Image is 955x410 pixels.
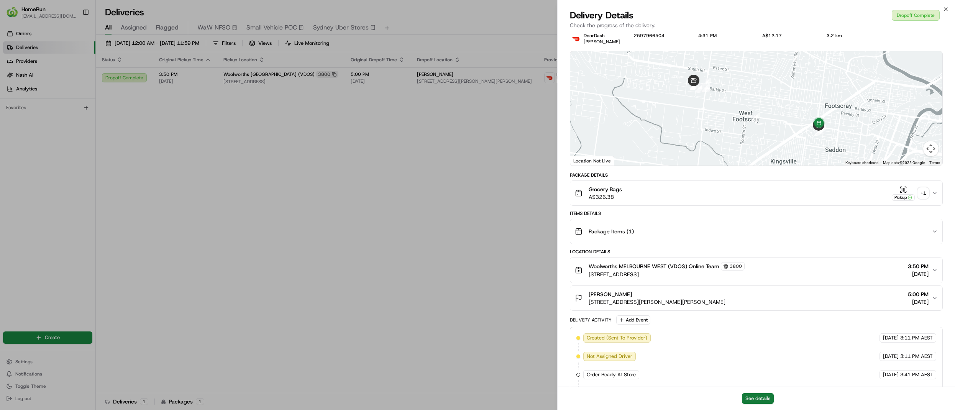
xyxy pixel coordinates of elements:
[572,156,597,166] img: Google
[698,33,750,39] div: 4:31 PM
[587,353,632,360] span: Not Assigned Driver
[883,161,925,165] span: Map data ©2025 Google
[584,39,620,45] span: [PERSON_NAME]
[589,290,632,298] span: [PERSON_NAME]
[923,141,939,156] button: Map camera controls
[570,249,943,255] div: Location Details
[589,228,634,235] span: Package Items ( 1 )
[570,21,943,29] p: Check the progress of the delivery.
[570,210,943,216] div: Items Details
[570,33,582,45] img: doordash_logo_v2.png
[570,172,943,178] div: Package Details
[908,270,929,278] span: [DATE]
[584,33,605,39] span: DoorDash
[827,33,879,39] div: 3.2 km
[587,371,636,378] span: Order Ready At Store
[908,262,929,270] span: 3:50 PM
[589,298,725,306] span: [STREET_ADDRESS][PERSON_NAME][PERSON_NAME]
[700,75,714,89] div: 10
[587,335,647,341] span: Created (Sent To Provider)
[570,286,942,310] button: [PERSON_NAME][STREET_ADDRESS][PERSON_NAME][PERSON_NAME]5:00 PM[DATE]
[900,353,933,360] span: 3:11 PM AEST
[883,353,899,360] span: [DATE]
[570,219,942,244] button: Package Items (1)
[572,156,597,166] a: Open this area in Google Maps (opens a new window)
[730,263,742,269] span: 3800
[699,81,713,95] div: 17
[570,257,942,283] button: Woolworths MELBOURNE WEST (VDOS) Online Team3800[STREET_ADDRESS]3:50 PM[DATE]
[570,181,942,205] button: Grocery BagsA$326.38Pickup+1
[616,315,650,325] button: Add Event
[845,160,878,166] button: Keyboard shortcuts
[929,161,940,165] a: Terms (opens in new tab)
[918,188,929,198] div: + 1
[570,156,614,166] div: Location Not Live
[589,271,745,278] span: [STREET_ADDRESS]
[892,186,929,201] button: Pickup+1
[634,33,665,39] button: 2597966504
[748,110,763,124] div: 18
[589,193,622,201] span: A$326.38
[570,9,633,21] span: Delivery Details
[589,262,719,270] span: Woolworths MELBOURNE WEST (VDOS) Online Team
[892,186,915,201] button: Pickup
[892,194,915,201] div: Pickup
[908,298,929,306] span: [DATE]
[762,33,814,39] div: A$12.17
[900,371,933,378] span: 3:41 PM AEST
[900,335,933,341] span: 3:11 PM AEST
[570,317,612,323] div: Delivery Activity
[589,185,622,193] span: Grocery Bags
[908,290,929,298] span: 5:00 PM
[883,335,899,341] span: [DATE]
[742,393,774,404] button: See details
[883,371,899,378] span: [DATE]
